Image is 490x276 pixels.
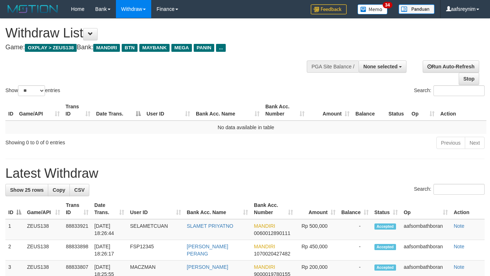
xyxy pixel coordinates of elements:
label: Show entries [5,85,60,96]
span: Show 25 rows [10,187,44,193]
th: Op: activate to sort column ascending [401,199,451,219]
span: Copy 1070020427482 to clipboard [254,251,290,257]
td: SELAMETCUAN [127,219,184,240]
a: Note [454,223,464,229]
th: Action [451,199,485,219]
a: Copy [48,184,70,196]
label: Search: [414,184,485,195]
div: PGA Site Balance / [307,60,359,73]
input: Search: [433,85,485,96]
span: MANDIRI [254,244,275,249]
a: Run Auto-Refresh [423,60,479,73]
td: FSP12345 [127,240,184,261]
th: Bank Acc. Number: activate to sort column ascending [262,100,307,121]
span: BTN [122,44,138,52]
th: Game/API: activate to sort column ascending [24,199,63,219]
h1: Latest Withdraw [5,166,485,181]
th: User ID: activate to sort column ascending [144,100,193,121]
div: Showing 0 to 0 of 0 entries [5,136,199,146]
td: aafsombathboran [401,240,451,261]
span: Accepted [374,264,396,271]
img: Button%20Memo.svg [358,4,388,14]
select: Showentries [18,85,45,96]
a: Next [465,137,485,149]
th: Bank Acc. Name: activate to sort column ascending [184,199,251,219]
th: Action [437,100,486,121]
th: Status [386,100,409,121]
span: MANDIRI [254,264,275,270]
span: PANIN [194,44,214,52]
td: - [338,219,372,240]
td: 2 [5,240,24,261]
span: OXPLAY > ZEUS138 [25,44,77,52]
th: Amount: activate to sort column ascending [296,199,338,219]
span: MEGA [171,44,192,52]
span: Accepted [374,244,396,250]
td: - [338,240,372,261]
img: Feedback.jpg [311,4,347,14]
td: Rp 500,000 [296,219,338,240]
th: Status: activate to sort column ascending [372,199,401,219]
td: [DATE] 18:26:44 [91,219,127,240]
th: Amount: activate to sort column ascending [307,100,352,121]
button: None selected [359,60,406,73]
span: MAYBANK [139,44,170,52]
span: MANDIRI [93,44,120,52]
span: CSV [74,187,85,193]
td: ZEUS138 [24,240,63,261]
td: 88833921 [63,219,91,240]
th: Bank Acc. Name: activate to sort column ascending [193,100,262,121]
th: Balance [352,100,386,121]
th: Balance: activate to sort column ascending [338,199,372,219]
td: 88833898 [63,240,91,261]
th: ID: activate to sort column descending [5,199,24,219]
td: ZEUS138 [24,219,63,240]
input: Search: [433,184,485,195]
a: Note [454,244,464,249]
th: Date Trans.: activate to sort column ascending [91,199,127,219]
a: SLAMET PRIYATNO [187,223,233,229]
th: Date Trans.: activate to sort column descending [93,100,144,121]
td: Rp 450,000 [296,240,338,261]
th: Game/API: activate to sort column ascending [16,100,63,121]
a: Show 25 rows [5,184,48,196]
th: Op: activate to sort column ascending [409,100,437,121]
img: panduan.png [399,4,435,14]
span: Accepted [374,223,396,230]
td: aafsombathboran [401,219,451,240]
th: User ID: activate to sort column ascending [127,199,184,219]
h1: Withdraw List [5,26,319,40]
td: [DATE] 18:26:17 [91,240,127,261]
span: Copy [53,187,65,193]
td: No data available in table [5,121,486,134]
th: ID [5,100,16,121]
a: Note [454,264,464,270]
span: None selected [363,64,397,69]
a: Stop [459,73,479,85]
span: 34 [383,2,392,8]
img: MOTION_logo.png [5,4,60,14]
a: Previous [436,137,465,149]
a: [PERSON_NAME] [187,264,228,270]
span: ... [216,44,226,52]
h4: Game: Bank: [5,44,319,51]
th: Trans ID: activate to sort column ascending [63,199,91,219]
th: Bank Acc. Number: activate to sort column ascending [251,199,296,219]
label: Search: [414,85,485,96]
td: 1 [5,219,24,240]
a: CSV [69,184,89,196]
span: MANDIRI [254,223,275,229]
th: Trans ID: activate to sort column ascending [63,100,93,121]
a: [PERSON_NAME] PERANG [187,244,228,257]
span: Copy 0060012890111 to clipboard [254,230,290,236]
